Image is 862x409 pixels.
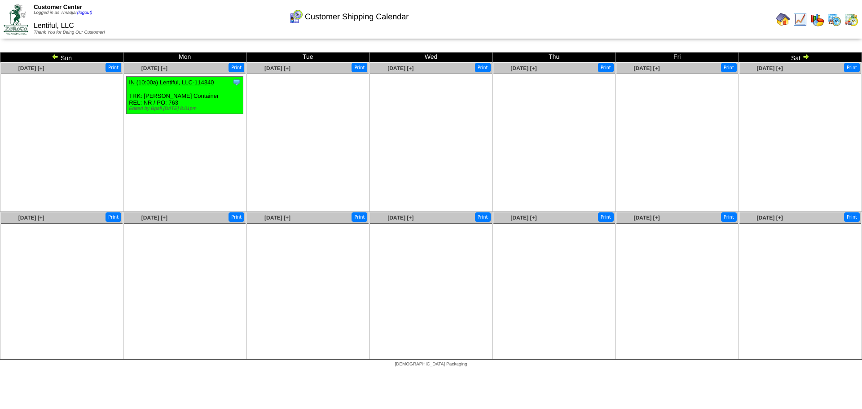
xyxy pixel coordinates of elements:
img: calendarcustomer.gif [289,9,303,24]
span: Lentiful, LLC [34,22,74,30]
a: [DATE] [+] [18,65,44,71]
img: ZoRoCo_Logo(Green%26Foil)%20jpg.webp [4,4,28,34]
td: Wed [369,53,493,62]
td: Mon [123,53,246,62]
td: Fri [616,53,739,62]
a: [DATE] [+] [633,215,660,221]
img: arrowleft.gif [52,53,59,60]
a: [DATE] [+] [387,65,413,71]
button: Print [475,63,491,72]
a: [DATE] [+] [757,65,783,71]
div: Edited by Bpali [DATE] 8:01pm [129,106,243,111]
a: IN (10:00a) Lentiful, LLC-114340 [129,79,214,86]
button: Print [229,63,244,72]
a: [DATE] [+] [264,215,290,221]
a: [DATE] [+] [510,65,537,71]
td: Sat [739,53,862,62]
a: [DATE] [+] [141,65,167,71]
img: graph.gif [810,12,824,26]
span: Thank You for Being Our Customer! [34,30,105,35]
img: line_graph.gif [793,12,807,26]
button: Print [475,212,491,222]
img: calendarinout.gif [844,12,858,26]
button: Print [844,63,860,72]
td: Tue [246,53,369,62]
a: [DATE] [+] [387,215,413,221]
td: Thu [493,53,616,62]
img: arrowright.gif [802,53,809,60]
img: home.gif [776,12,790,26]
span: Customer Center [34,4,82,10]
button: Print [721,212,737,222]
img: calendarprod.gif [827,12,841,26]
a: [DATE] [+] [141,215,167,221]
td: Sun [0,53,123,62]
a: [DATE] [+] [757,215,783,221]
button: Print [844,212,860,222]
button: Print [352,63,367,72]
button: Print [106,212,121,222]
button: Print [721,63,737,72]
img: Tooltip [232,78,241,87]
a: [DATE] [+] [510,215,537,221]
a: [DATE] [+] [18,215,44,221]
button: Print [598,63,614,72]
button: Print [229,212,244,222]
a: (logout) [77,10,92,15]
span: Logged in as Tmadjar [34,10,92,15]
a: [DATE] [+] [633,65,660,71]
button: Print [598,212,614,222]
a: [DATE] [+] [264,65,290,71]
span: Customer Shipping Calendar [305,12,409,22]
button: Print [106,63,121,72]
button: Print [352,212,367,222]
div: TRK: [PERSON_NAME] Container REL: NR / PO: 763 [127,77,243,114]
span: [DEMOGRAPHIC_DATA] Packaging [395,362,467,367]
